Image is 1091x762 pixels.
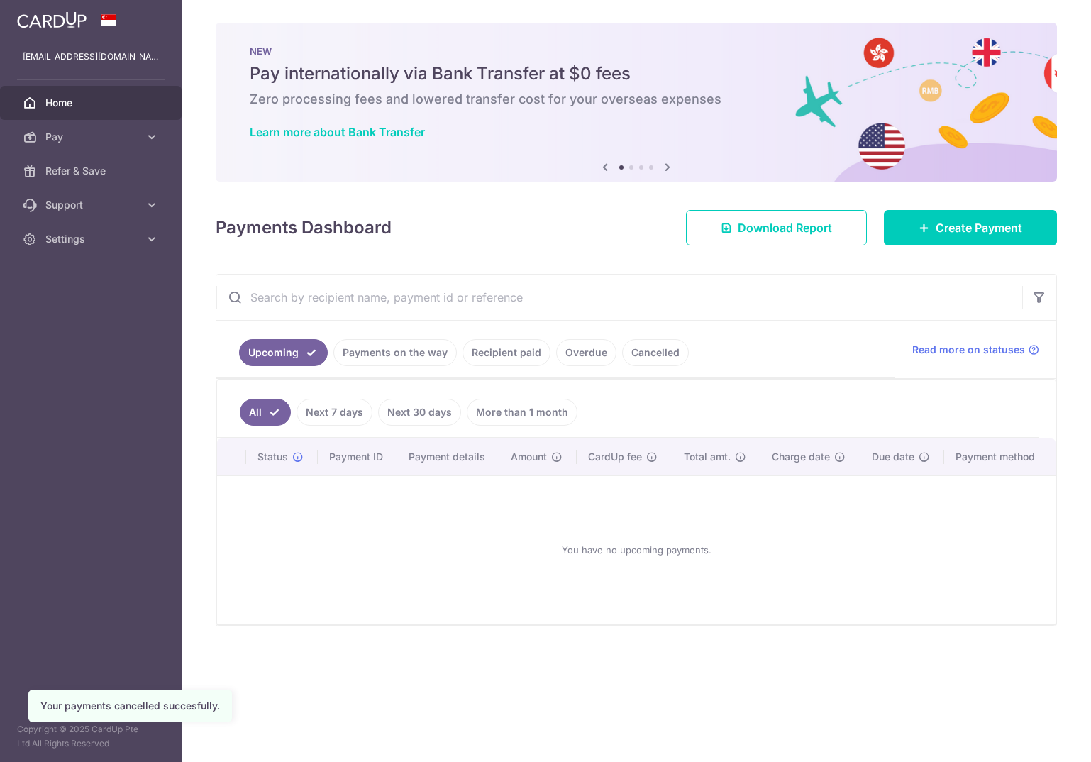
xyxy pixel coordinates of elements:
[240,399,291,426] a: All
[511,450,547,464] span: Amount
[684,450,731,464] span: Total amt.
[772,450,830,464] span: Charge date
[378,399,461,426] a: Next 30 days
[622,339,689,366] a: Cancelled
[45,232,139,246] span: Settings
[872,450,914,464] span: Due date
[45,96,139,110] span: Home
[257,450,288,464] span: Status
[45,164,139,178] span: Refer & Save
[912,343,1039,357] a: Read more on statuses
[463,339,550,366] a: Recipient paid
[239,339,328,366] a: Upcoming
[588,450,642,464] span: CardUp fee
[23,50,159,64] p: [EMAIL_ADDRESS][DOMAIN_NAME]
[216,275,1022,320] input: Search by recipient name, payment id or reference
[944,438,1056,475] th: Payment method
[397,438,500,475] th: Payment details
[333,339,457,366] a: Payments on the way
[936,219,1022,236] span: Create Payment
[45,198,139,212] span: Support
[250,62,1023,85] h5: Pay internationally via Bank Transfer at $0 fees
[250,125,425,139] a: Learn more about Bank Transfer
[912,343,1025,357] span: Read more on statuses
[216,215,392,241] h4: Payments Dashboard
[318,438,397,475] th: Payment ID
[234,487,1039,612] div: You have no upcoming payments.
[17,11,87,28] img: CardUp
[40,699,220,713] div: Your payments cancelled succesfully.
[216,23,1057,182] img: Bank transfer banner
[686,210,867,245] a: Download Report
[1000,719,1077,755] iframe: Opens a widget where you can find more information
[467,399,577,426] a: More than 1 month
[250,45,1023,57] p: NEW
[45,130,139,144] span: Pay
[556,339,616,366] a: Overdue
[884,210,1057,245] a: Create Payment
[297,399,372,426] a: Next 7 days
[738,219,832,236] span: Download Report
[250,91,1023,108] h6: Zero processing fees and lowered transfer cost for your overseas expenses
